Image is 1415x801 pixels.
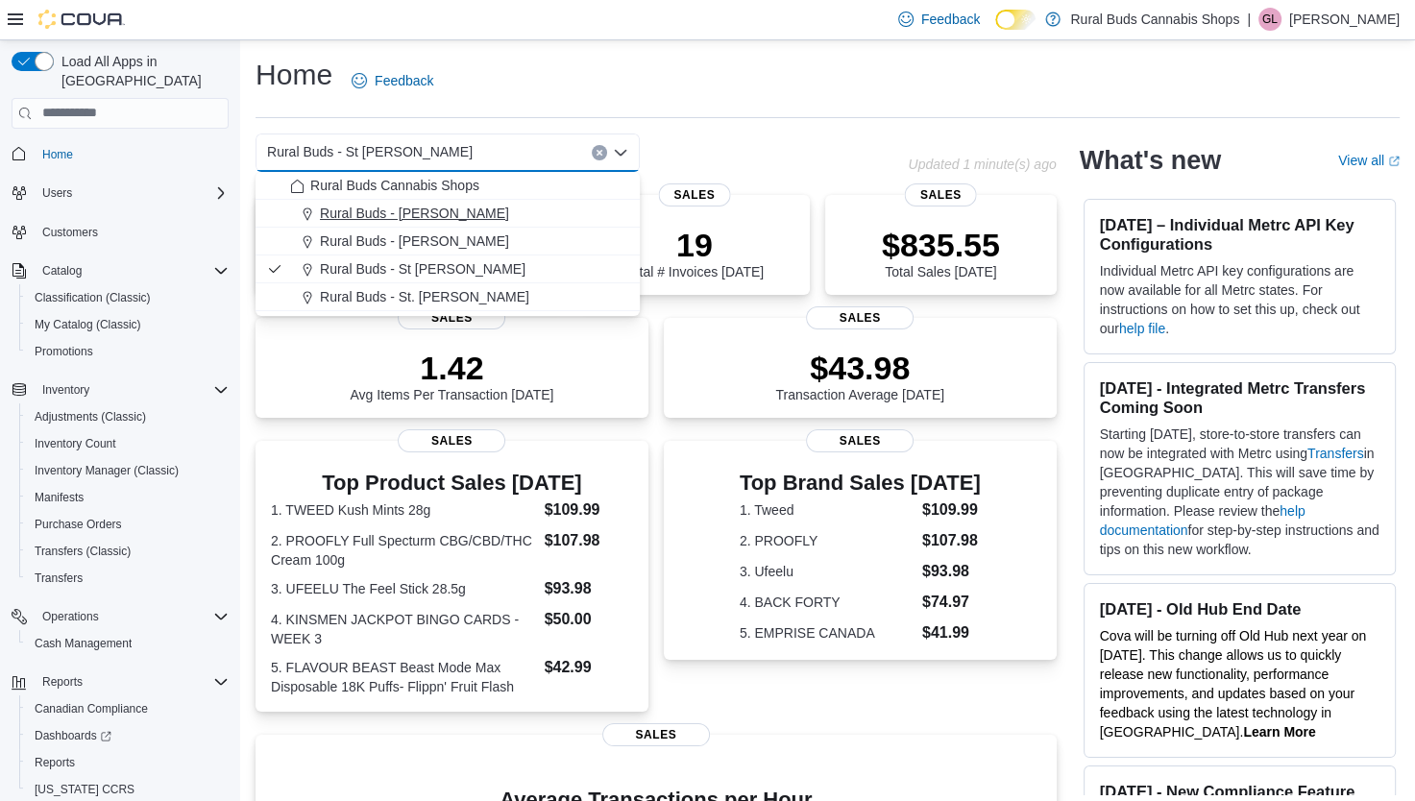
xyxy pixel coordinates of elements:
dt: 2. PROOFLY Full Specturm CBG/CBD/THC Cream 100g [271,531,537,570]
button: Reports [4,668,236,695]
h3: Top Product Sales [DATE] [271,472,633,495]
a: Canadian Compliance [27,697,156,720]
a: Feedback [344,61,441,100]
a: help documentation [1100,503,1305,538]
div: Total # Invoices [DATE] [625,226,764,279]
button: Rural Buds - [PERSON_NAME] [256,228,640,255]
span: Promotions [27,340,229,363]
span: Catalog [42,263,82,279]
span: Rural Buds - [PERSON_NAME] [320,204,509,223]
span: Inventory Count [27,432,229,455]
dt: 3. UFEELU The Feel Stick 28.5g [271,579,537,598]
span: Reports [27,751,229,774]
button: Users [4,180,236,206]
span: Rural Buds - St [PERSON_NAME] [267,140,473,163]
dd: $109.99 [922,498,981,522]
p: Rural Buds Cannabis Shops [1070,8,1239,31]
dt: 5. EMPRISE CANADA [740,623,915,643]
span: Reports [42,674,83,690]
img: Cova [38,10,125,29]
button: Adjustments (Classic) [19,403,236,430]
span: Rural Buds - St [PERSON_NAME] [320,259,525,279]
span: Feedback [921,10,980,29]
a: Reports [27,751,83,774]
p: $43.98 [775,349,944,387]
span: Sales [905,183,977,206]
span: Classification (Classic) [27,286,229,309]
span: Sales [806,306,914,329]
a: Transfers [1307,446,1364,461]
span: Customers [42,225,98,240]
span: Load All Apps in [GEOGRAPHIC_DATA] [54,52,229,90]
span: Catalog [35,259,229,282]
a: Customers [35,221,106,244]
span: Sales [658,183,730,206]
a: My Catalog (Classic) [27,313,149,336]
button: Operations [4,603,236,630]
span: Sales [806,429,914,452]
button: Inventory Count [19,430,236,457]
a: help file [1119,321,1165,336]
span: Adjustments (Classic) [35,409,146,425]
span: Operations [42,609,99,624]
p: 1.42 [350,349,553,387]
span: Home [42,147,73,162]
span: Sales [398,306,505,329]
span: Canadian Compliance [35,701,148,716]
button: Rural Buds Cannabis Shops [256,172,640,200]
p: 19 [625,226,764,264]
span: Classification (Classic) [35,290,151,305]
span: Inventory Manager (Classic) [35,463,179,478]
p: $835.55 [882,226,1000,264]
a: Home [35,143,81,166]
span: Manifests [27,486,229,509]
button: Rural Buds - St [PERSON_NAME] [256,255,640,283]
button: Rural Buds - St. [PERSON_NAME] [256,283,640,311]
span: Inventory Count [35,436,116,451]
div: Total Sales [DATE] [882,226,1000,279]
h3: [DATE] - Old Hub End Date [1100,599,1379,619]
span: Inventory [42,382,89,398]
span: Purchase Orders [35,517,122,532]
span: Home [35,142,229,166]
a: Classification (Classic) [27,286,159,309]
span: Promotions [35,344,93,359]
span: Rural Buds - St. [PERSON_NAME] [320,287,529,306]
dd: $93.98 [545,577,633,600]
span: Transfers [27,567,229,590]
button: Operations [35,605,107,628]
button: Clear input [592,145,607,160]
dd: $109.99 [545,498,633,522]
h1: Home [256,56,332,94]
a: Inventory Count [27,432,124,455]
dt: 4. KINSMEN JACKPOT BINGO CARDS - WEEK 3 [271,610,537,648]
button: Manifests [19,484,236,511]
span: My Catalog (Classic) [35,317,141,332]
span: Sales [398,429,505,452]
button: Inventory Manager (Classic) [19,457,236,484]
span: Washington CCRS [27,778,229,801]
dd: $42.99 [545,656,633,679]
button: Promotions [19,338,236,365]
span: Canadian Compliance [27,697,229,720]
a: Adjustments (Classic) [27,405,154,428]
h3: [DATE] – Individual Metrc API Key Configurations [1100,215,1379,254]
button: Inventory [35,378,97,401]
div: Choose from the following options [256,172,640,311]
span: Dashboards [35,728,111,743]
span: Cash Management [27,632,229,655]
span: Users [35,182,229,205]
div: Avg Items Per Transaction [DATE] [350,349,553,402]
strong: Learn More [1243,724,1315,740]
dd: $41.99 [922,621,981,644]
a: Promotions [27,340,101,363]
button: Catalog [4,257,236,284]
dt: 4. BACK FORTY [740,593,915,612]
button: Close list of options [613,145,628,160]
dt: 3. Ufeelu [740,562,915,581]
dt: 5. FLAVOUR BEAST Beast Mode Max Disposable 18K Puffs- Flippn' Fruit Flash [271,658,537,696]
button: Rural Buds - [PERSON_NAME] [256,200,640,228]
h3: Top Brand Sales [DATE] [740,472,981,495]
a: Transfers [27,567,90,590]
span: Users [42,185,72,201]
